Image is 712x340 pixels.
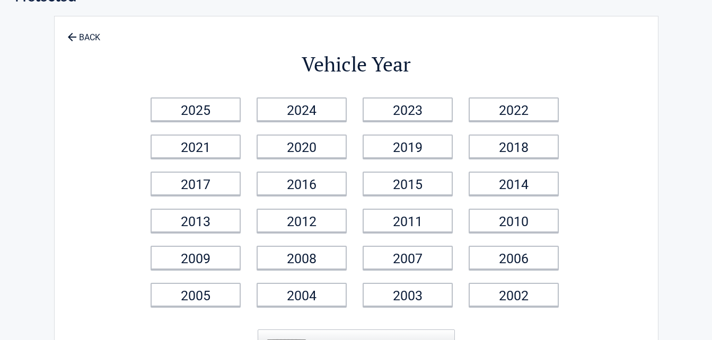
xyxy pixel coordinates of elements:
[257,283,347,307] a: 2004
[469,97,559,121] a: 2022
[363,97,453,121] a: 2023
[151,283,241,307] a: 2005
[257,135,347,158] a: 2020
[469,283,559,307] a: 2002
[151,135,241,158] a: 2021
[151,97,241,121] a: 2025
[151,246,241,270] a: 2009
[144,51,568,78] h2: Vehicle Year
[363,246,453,270] a: 2007
[469,172,559,195] a: 2014
[257,246,347,270] a: 2008
[363,209,453,232] a: 2011
[257,209,347,232] a: 2012
[363,283,453,307] a: 2003
[363,172,453,195] a: 2015
[151,209,241,232] a: 2013
[65,23,102,42] a: BACK
[151,172,241,195] a: 2017
[257,97,347,121] a: 2024
[469,209,559,232] a: 2010
[257,172,347,195] a: 2016
[469,135,559,158] a: 2018
[469,246,559,270] a: 2006
[363,135,453,158] a: 2019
